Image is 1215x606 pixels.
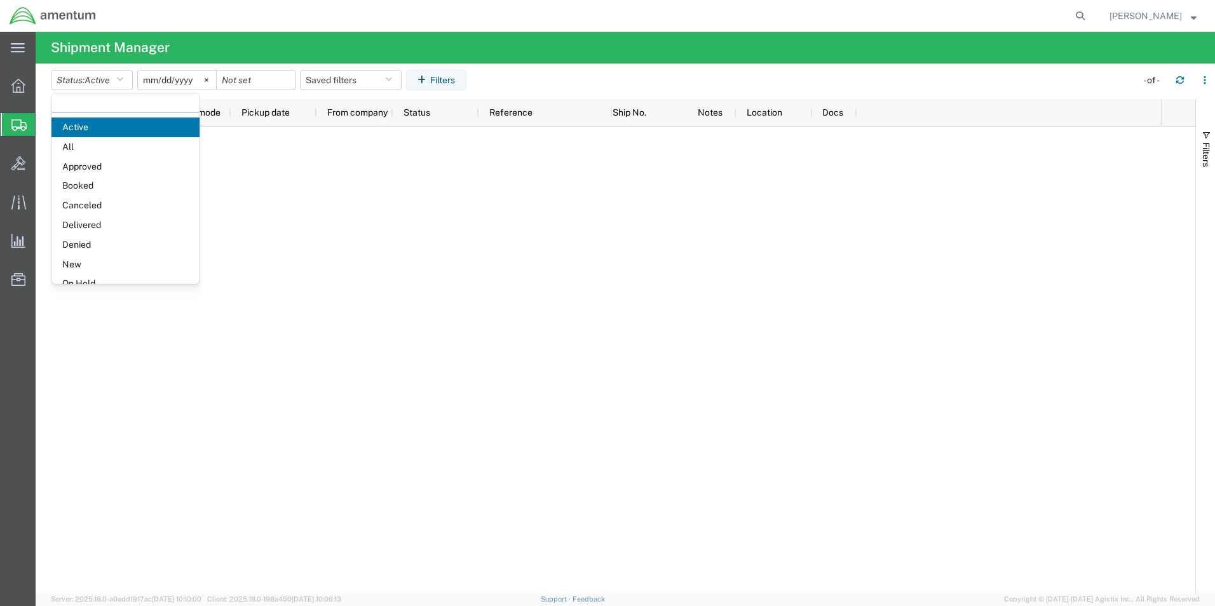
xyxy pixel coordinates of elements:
span: All [51,137,200,157]
img: logo [9,6,97,25]
button: Saved filters [300,70,402,90]
button: Status:Active [51,70,133,90]
span: Joel Salinas [1110,9,1182,23]
span: Ship No. [613,107,646,118]
span: Booked [51,176,200,196]
a: Feedback [573,595,605,603]
span: Server: 2025.18.0-a0edd1917ac [51,595,201,603]
span: Approved [51,157,200,177]
span: From company [327,107,388,118]
span: Location [747,107,782,118]
span: [DATE] 10:06:13 [292,595,341,603]
span: On Hold [51,274,200,293]
h4: Shipment Manager [51,32,170,64]
span: Copyright © [DATE]-[DATE] Agistix Inc., All Rights Reserved [1004,594,1200,605]
div: - of - [1143,74,1165,87]
span: Client: 2025.18.0-198a450 [207,595,341,603]
span: [DATE] 10:10:00 [152,595,201,603]
span: Reference [489,107,533,118]
span: Docs [822,107,843,118]
button: [PERSON_NAME] [1109,8,1197,24]
a: Support [541,595,573,603]
span: Status [404,107,430,118]
button: Filters [406,70,466,90]
span: Denied [51,235,200,255]
span: Active [51,118,200,137]
span: Delivered [51,215,200,235]
span: Notes [698,107,723,118]
input: Not set [217,71,295,90]
span: New [51,255,200,274]
input: Not set [138,71,216,90]
span: Pickup date [241,107,290,118]
span: Active [85,75,110,85]
span: Filters [1201,142,1211,167]
span: Canceled [51,196,200,215]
